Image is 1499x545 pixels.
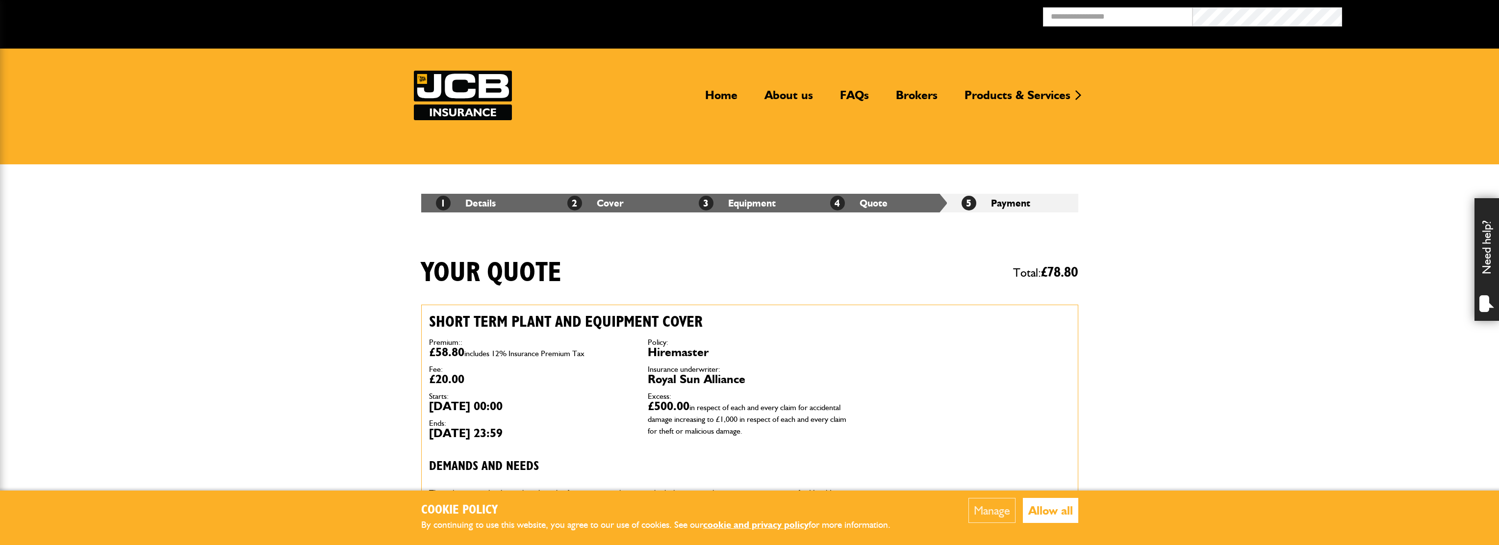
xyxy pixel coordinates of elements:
[1342,7,1492,23] button: Broker Login
[429,427,633,439] dd: [DATE] 23:59
[648,365,852,373] dt: Insurance underwriter:
[968,498,1016,523] button: Manage
[648,373,852,385] dd: Royal Sun Alliance
[414,71,512,120] img: JCB Insurance Services logo
[429,365,633,373] dt: Fee:
[421,503,907,518] h2: Cookie Policy
[421,257,561,289] h1: Your quote
[567,196,582,210] span: 2
[1047,265,1078,280] span: 78.80
[429,487,852,512] p: This policy meets the demands and needs of contractors and private individuals requiring short te...
[429,459,852,474] h3: Demands and needs
[648,338,852,346] dt: Policy:
[648,400,852,436] dd: £500.00
[429,338,633,346] dt: Premium::
[833,88,876,110] a: FAQs
[889,88,945,110] a: Brokers
[1474,198,1499,321] div: Need help?
[436,197,496,209] a: 1Details
[429,400,633,412] dd: [DATE] 00:00
[1013,261,1078,284] span: Total:
[1023,498,1078,523] button: Allow all
[429,373,633,385] dd: £20.00
[464,349,584,358] span: includes 12% Insurance Premium Tax
[567,197,624,209] a: 2Cover
[429,312,852,331] h2: Short term plant and equipment cover
[703,519,809,530] a: cookie and privacy policy
[429,346,633,358] dd: £58.80
[421,518,907,533] p: By continuing to use this website, you agree to our use of cookies. See our for more information.
[757,88,820,110] a: About us
[648,346,852,358] dd: Hiremaster
[429,392,633,400] dt: Starts:
[698,88,745,110] a: Home
[947,194,1078,212] li: Payment
[815,194,947,212] li: Quote
[1041,265,1078,280] span: £
[648,392,852,400] dt: Excess:
[414,71,512,120] a: JCB Insurance Services
[429,419,633,427] dt: Ends:
[436,196,451,210] span: 1
[648,403,846,436] span: in respect of each and every claim for accidental damage increasing to £1,000 in respect of each ...
[962,196,976,210] span: 5
[699,197,776,209] a: 3Equipment
[957,88,1078,110] a: Products & Services
[699,196,713,210] span: 3
[830,196,845,210] span: 4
